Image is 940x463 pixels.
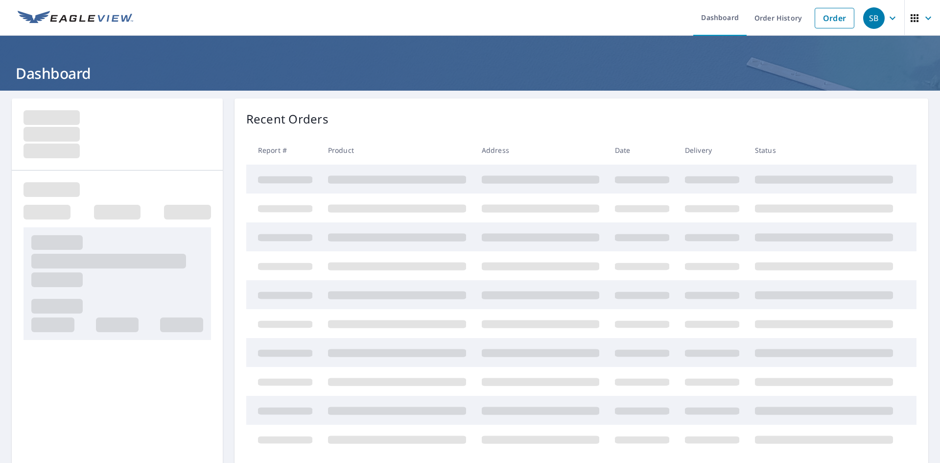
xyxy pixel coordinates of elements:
p: Recent Orders [246,110,329,128]
div: SB [863,7,885,29]
th: Delivery [677,136,747,165]
th: Status [747,136,901,165]
th: Date [607,136,677,165]
th: Address [474,136,607,165]
a: Order [815,8,854,28]
th: Report # [246,136,320,165]
th: Product [320,136,474,165]
img: EV Logo [18,11,133,25]
h1: Dashboard [12,63,928,83]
